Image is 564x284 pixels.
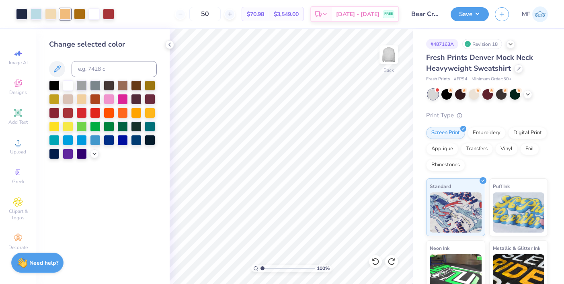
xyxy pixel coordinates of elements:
[10,149,26,155] span: Upload
[451,7,489,21] button: Save
[430,192,482,233] img: Standard
[8,244,28,251] span: Decorate
[247,10,264,18] span: $70.98
[426,127,465,139] div: Screen Print
[520,143,539,155] div: Foil
[336,10,379,18] span: [DATE] - [DATE]
[72,61,157,77] input: e.g. 7428 c
[274,10,299,18] span: $3,549.00
[426,76,450,83] span: Fresh Prints
[426,39,458,49] div: # 487163A
[426,111,548,120] div: Print Type
[426,159,465,171] div: Rhinestones
[430,182,451,190] span: Standard
[426,53,533,73] span: Fresh Prints Denver Mock Neck Heavyweight Sweatshirt
[472,76,512,83] span: Minimum Order: 50 +
[4,208,32,221] span: Clipart & logos
[508,127,547,139] div: Digital Print
[381,47,397,63] img: Back
[384,67,394,74] div: Back
[405,6,445,22] input: Untitled Design
[29,259,58,267] strong: Need help?
[8,119,28,125] span: Add Text
[49,39,157,50] div: Change selected color
[426,143,458,155] div: Applique
[317,265,330,272] span: 100 %
[454,76,468,83] span: # FP94
[468,127,506,139] div: Embroidery
[493,182,510,190] span: Puff Ink
[462,39,502,49] div: Revision 18
[189,7,221,21] input: – –
[430,244,449,252] span: Neon Ink
[493,244,540,252] span: Metallic & Glitter Ink
[495,143,518,155] div: Vinyl
[12,178,25,185] span: Greek
[522,10,530,19] span: MF
[9,89,27,96] span: Designs
[461,143,493,155] div: Transfers
[532,6,548,22] img: Mia Fredrick
[384,11,393,17] span: FREE
[522,6,548,22] a: MF
[493,192,545,233] img: Puff Ink
[9,59,28,66] span: Image AI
